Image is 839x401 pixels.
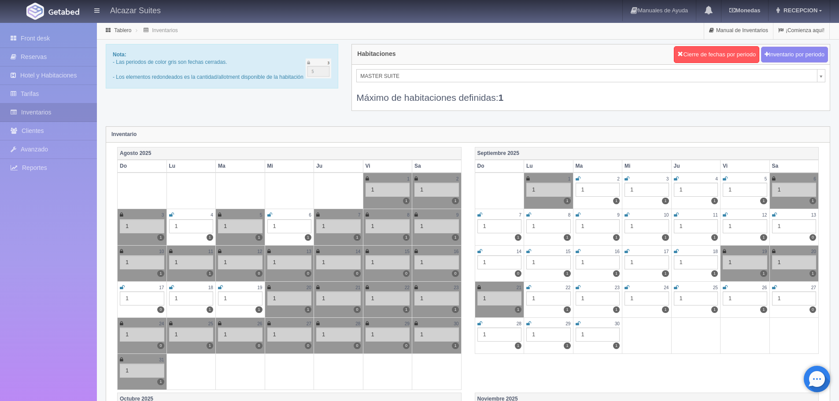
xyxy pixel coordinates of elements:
div: 1 [723,183,767,197]
img: cutoff.png [306,59,332,78]
label: 1 [515,306,521,313]
div: 1 [625,255,669,269]
small: 13 [811,213,816,217]
small: 5 [260,213,262,217]
th: Agosto 2025 [118,147,462,160]
label: 1 [662,306,669,313]
small: 24 [664,285,669,290]
small: 26 [762,285,767,290]
small: 11 [713,213,718,217]
label: 0 [354,270,360,277]
small: 2 [617,177,620,181]
div: 1 [218,327,262,342]
div: 1 [414,219,459,233]
label: 1 [711,306,718,313]
label: 1 [613,234,620,241]
label: 0 [403,270,410,277]
label: 0 [255,342,262,349]
small: 21 [355,285,360,290]
label: 1 [564,198,570,204]
div: 1 [772,219,817,233]
th: Lu [524,160,573,173]
small: 12 [257,249,262,254]
span: MASTER SUITE [360,70,813,83]
label: 1 [207,270,213,277]
label: 1 [207,342,213,349]
small: 4 [211,213,213,217]
small: 5 [765,177,767,181]
small: 6 [309,213,311,217]
div: 1 [169,291,214,305]
label: 1 [760,234,767,241]
label: 1 [305,306,311,313]
label: 1 [207,234,213,241]
label: 1 [760,306,767,313]
div: 1 [169,255,214,269]
label: 0 [809,234,816,241]
small: 16 [454,249,458,254]
small: 6 [813,177,816,181]
small: 10 [664,213,669,217]
div: 1 [576,183,620,197]
div: 1 [576,291,620,305]
div: 1 [576,255,620,269]
small: 22 [405,285,410,290]
th: Sa [412,160,462,173]
th: Septiembre 2025 [475,147,819,160]
th: Vi [363,160,412,173]
th: Do [118,160,167,173]
strong: Inventario [111,131,137,137]
h4: Habitaciones [357,51,395,57]
div: 1 [526,183,571,197]
small: 20 [307,285,311,290]
div: 1 [477,219,522,233]
small: 29 [405,321,410,326]
small: 3 [162,213,164,217]
div: 1 [723,219,767,233]
button: Inventario por periodo [761,47,828,63]
label: 1 [711,270,718,277]
div: 1 [120,327,164,342]
label: 1 [564,270,570,277]
label: 0 [452,270,458,277]
div: 1 [267,291,312,305]
label: 1 [157,379,164,385]
small: 16 [615,249,620,254]
div: 1 [316,219,361,233]
small: 26 [257,321,262,326]
label: 0 [157,342,164,349]
small: 25 [713,285,718,290]
label: 1 [564,342,570,349]
label: 1 [809,198,816,204]
div: 1 [526,291,571,305]
a: MASTER SUITE [356,69,825,82]
small: 20 [811,249,816,254]
small: 28 [355,321,360,326]
small: 30 [615,321,620,326]
th: Ju [671,160,721,173]
img: Getabed [48,8,79,15]
small: 4 [715,177,718,181]
div: 1 [625,219,669,233]
b: 1 [499,92,504,103]
div: 1 [414,291,459,305]
div: 1 [366,291,410,305]
label: 1 [515,342,521,349]
th: Lu [166,160,216,173]
div: 1 [366,255,410,269]
small: 13 [307,249,311,254]
div: 1 [316,255,361,269]
div: 1 [316,327,361,342]
small: 10 [159,249,164,254]
small: 1 [568,177,571,181]
label: 1 [760,198,767,204]
small: 7 [519,213,521,217]
div: 1 [576,219,620,233]
label: 1 [809,270,816,277]
div: 1 [267,255,312,269]
small: 1 [407,177,410,181]
h4: Alcazar Suites [110,4,161,15]
label: 0 [403,342,410,349]
a: ¡Comienza aquí! [773,22,829,39]
small: 25 [208,321,213,326]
